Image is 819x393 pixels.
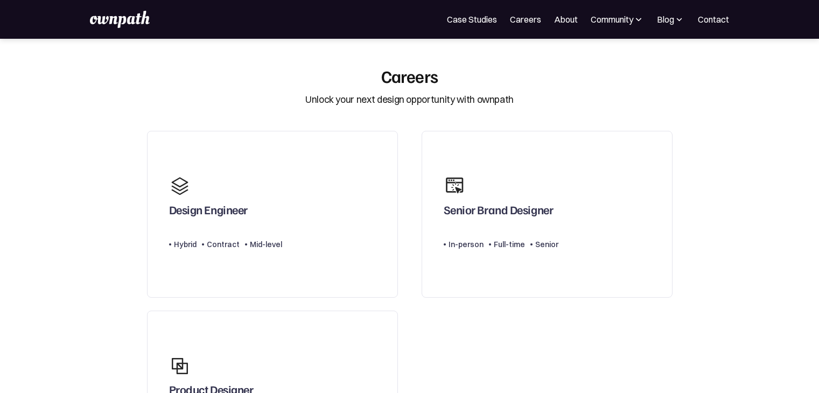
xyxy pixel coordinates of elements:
[698,13,729,26] a: Contact
[169,202,248,222] div: Design Engineer
[591,13,644,26] div: Community
[207,238,240,251] div: Contract
[554,13,578,26] a: About
[510,13,541,26] a: Careers
[305,93,514,107] div: Unlock your next design opportunity with ownpath
[494,238,525,251] div: Full-time
[449,238,484,251] div: In-person
[174,238,197,251] div: Hybrid
[444,202,554,222] div: Senior Brand Designer
[591,13,633,26] div: Community
[657,13,685,26] div: Blog
[147,131,398,298] a: Design EngineerHybridContractMid-level
[447,13,497,26] a: Case Studies
[381,66,438,86] div: Careers
[535,238,558,251] div: Senior
[250,238,282,251] div: Mid-level
[657,13,674,26] div: Blog
[422,131,673,298] a: Senior Brand DesignerIn-personFull-timeSenior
